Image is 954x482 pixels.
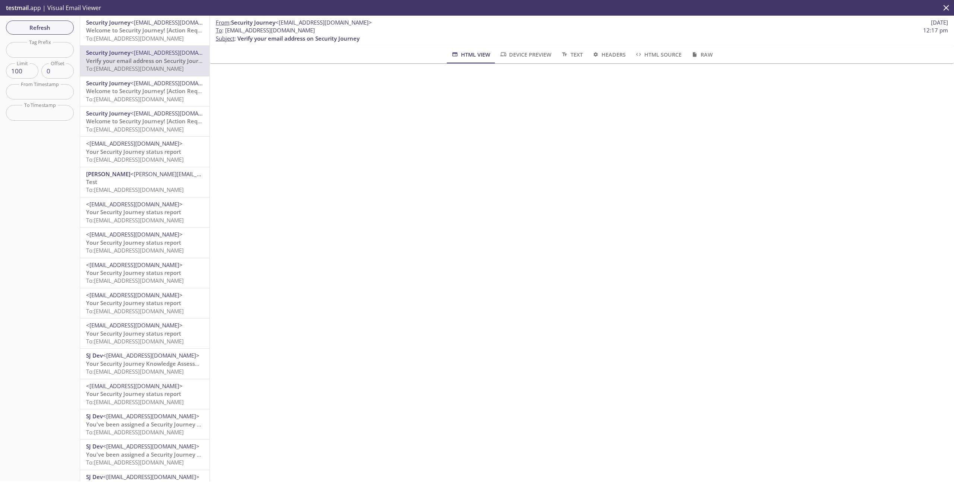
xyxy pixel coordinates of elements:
[80,258,209,288] div: <[EMAIL_ADDRESS][DOMAIN_NAME]>Your Security Journey status reportTo:[EMAIL_ADDRESS][DOMAIN_NAME]
[86,330,181,337] span: Your Security Journey status report
[86,412,103,420] span: SJ Dev
[86,110,130,117] span: Security Journey
[80,318,209,348] div: <[EMAIL_ADDRESS][DOMAIN_NAME]>Your Security Journey status reportTo:[EMAIL_ADDRESS][DOMAIN_NAME]
[86,57,208,64] span: Verify your email address on Security Journey
[86,368,184,375] span: To: [EMAIL_ADDRESS][DOMAIN_NAME]
[86,65,184,72] span: To: [EMAIL_ADDRESS][DOMAIN_NAME]
[86,186,184,193] span: To: [EMAIL_ADDRESS][DOMAIN_NAME]
[86,79,130,87] span: Security Journey
[86,126,184,133] span: To: [EMAIL_ADDRESS][DOMAIN_NAME]
[86,140,183,147] span: <[EMAIL_ADDRESS][DOMAIN_NAME]>
[86,421,260,428] span: You've been assigned a Security Journey Knowledge Assessment
[86,95,184,103] span: To: [EMAIL_ADDRESS][DOMAIN_NAME]
[86,26,214,34] span: Welcome to Security Journey! [Action Required]
[86,200,183,208] span: <[EMAIL_ADDRESS][DOMAIN_NAME]>
[80,137,209,167] div: <[EMAIL_ADDRESS][DOMAIN_NAME]>Your Security Journey status reportTo:[EMAIL_ADDRESS][DOMAIN_NAME]
[86,473,103,481] span: SJ Dev
[80,440,209,469] div: SJ Dev<[EMAIL_ADDRESS][DOMAIN_NAME]>You've been assigned a Security Journey Knowledge AssessmentT...
[86,231,183,238] span: <[EMAIL_ADDRESS][DOMAIN_NAME]>
[80,167,209,197] div: [PERSON_NAME]<[PERSON_NAME][EMAIL_ADDRESS][DOMAIN_NAME]>TestTo:[EMAIL_ADDRESS][DOMAIN_NAME]
[231,19,275,26] span: Security Journey
[130,19,227,26] span: <[EMAIL_ADDRESS][DOMAIN_NAME]>
[80,349,209,378] div: SJ Dev<[EMAIL_ADDRESS][DOMAIN_NAME]>Your Security Journey Knowledge Assessment is WaitingTo:[EMAI...
[80,228,209,257] div: <[EMAIL_ADDRESS][DOMAIN_NAME]>Your Security Journey status reportTo:[EMAIL_ADDRESS][DOMAIN_NAME]
[103,443,199,450] span: <[EMAIL_ADDRESS][DOMAIN_NAME]>
[451,50,490,59] span: HTML View
[86,360,237,367] span: Your Security Journey Knowledge Assessment is Waiting
[86,156,184,163] span: To: [EMAIL_ADDRESS][DOMAIN_NAME]
[86,148,181,155] span: Your Security Journey status report
[86,307,184,315] span: To: [EMAIL_ADDRESS][DOMAIN_NAME]
[86,451,260,458] span: You've been assigned a Security Journey Knowledge Assessment
[86,321,183,329] span: <[EMAIL_ADDRESS][DOMAIN_NAME]>
[216,26,222,34] span: To
[130,79,227,87] span: <[EMAIL_ADDRESS][DOMAIN_NAME]>
[86,443,103,450] span: SJ Dev
[80,46,209,76] div: Security Journey<[EMAIL_ADDRESS][DOMAIN_NAME]>Verify your email address on Security JourneyTo:[EM...
[80,379,209,409] div: <[EMAIL_ADDRESS][DOMAIN_NAME]>Your Security Journey status reportTo:[EMAIL_ADDRESS][DOMAIN_NAME]
[103,473,199,481] span: <[EMAIL_ADDRESS][DOMAIN_NAME]>
[86,35,184,42] span: To: [EMAIL_ADDRESS][DOMAIN_NAME]
[86,87,214,95] span: Welcome to Security Journey! [Action Required]
[86,299,181,307] span: Your Security Journey status report
[86,382,183,390] span: <[EMAIL_ADDRESS][DOMAIN_NAME]>
[80,409,209,439] div: SJ Dev<[EMAIL_ADDRESS][DOMAIN_NAME]>You've been assigned a Security Journey Knowledge AssessmentT...
[216,19,372,26] span: :
[86,291,183,299] span: <[EMAIL_ADDRESS][DOMAIN_NAME]>
[130,49,227,56] span: <[EMAIL_ADDRESS][DOMAIN_NAME]>
[86,117,214,125] span: Welcome to Security Journey! [Action Required]
[80,197,209,227] div: <[EMAIL_ADDRESS][DOMAIN_NAME]>Your Security Journey status reportTo:[EMAIL_ADDRESS][DOMAIN_NAME]
[86,352,103,359] span: SJ Dev
[86,337,184,345] span: To: [EMAIL_ADDRESS][DOMAIN_NAME]
[86,390,181,397] span: Your Security Journey status report
[6,20,74,35] button: Refresh
[499,50,552,59] span: Device Preview
[80,76,209,106] div: Security Journey<[EMAIL_ADDRESS][DOMAIN_NAME]>Welcome to Security Journey! [Action Required]To:[E...
[80,16,209,45] div: Security Journey<[EMAIL_ADDRESS][DOMAIN_NAME]>Welcome to Security Journey! [Action Required]To:[E...
[103,412,199,420] span: <[EMAIL_ADDRESS][DOMAIN_NAME]>
[216,26,948,42] p: :
[80,107,209,136] div: Security Journey<[EMAIL_ADDRESS][DOMAIN_NAME]>Welcome to Security Journey! [Action Required]To:[E...
[691,50,713,59] span: Raw
[216,26,315,34] span: : [EMAIL_ADDRESS][DOMAIN_NAME]
[86,398,184,406] span: To: [EMAIL_ADDRESS][DOMAIN_NAME]
[86,277,184,284] span: To: [EMAIL_ADDRESS][DOMAIN_NAME]
[923,26,948,34] span: 12:17 pm
[86,49,130,56] span: Security Journey
[592,50,626,59] span: Headers
[12,23,68,32] span: Refresh
[86,269,181,276] span: Your Security Journey status report
[103,352,199,359] span: <[EMAIL_ADDRESS][DOMAIN_NAME]>
[86,459,184,466] span: To: [EMAIL_ADDRESS][DOMAIN_NAME]
[216,19,230,26] span: From
[130,110,227,117] span: <[EMAIL_ADDRESS][DOMAIN_NAME]>
[86,19,130,26] span: Security Journey
[86,428,184,436] span: To: [EMAIL_ADDRESS][DOMAIN_NAME]
[86,178,97,185] span: Test
[86,239,181,246] span: Your Security Journey status report
[635,50,682,59] span: HTML Source
[86,170,130,178] span: [PERSON_NAME]
[216,35,234,42] span: Subject
[86,216,184,224] span: To: [EMAIL_ADDRESS][DOMAIN_NAME]
[560,50,582,59] span: Text
[931,19,948,26] span: [DATE]
[275,19,372,26] span: <[EMAIL_ADDRESS][DOMAIN_NAME]>
[86,261,183,269] span: <[EMAIL_ADDRESS][DOMAIN_NAME]>
[130,170,270,178] span: <[PERSON_NAME][EMAIL_ADDRESS][DOMAIN_NAME]>
[86,208,181,216] span: Your Security Journey status report
[80,288,209,318] div: <[EMAIL_ADDRESS][DOMAIN_NAME]>Your Security Journey status reportTo:[EMAIL_ADDRESS][DOMAIN_NAME]
[237,35,360,42] span: Verify your email address on Security Journey
[86,247,184,254] span: To: [EMAIL_ADDRESS][DOMAIN_NAME]
[6,4,29,12] span: testmail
